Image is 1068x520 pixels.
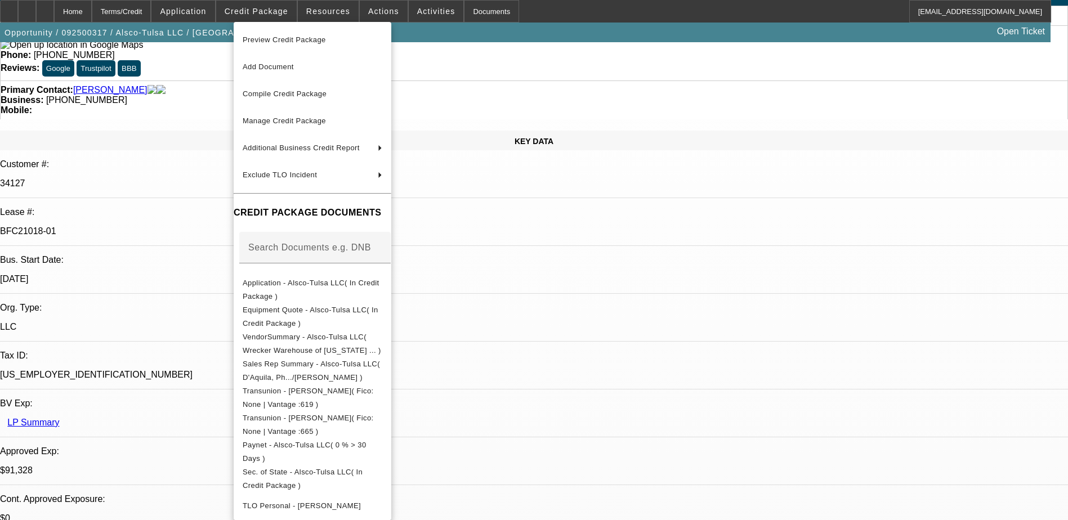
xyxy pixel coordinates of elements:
[243,414,374,436] span: Transunion - [PERSON_NAME]( Fico: None | Vantage :665 )
[234,303,391,330] button: Equipment Quote - Alsco-Tulsa LLC( In Credit Package )
[243,35,326,44] span: Preview Credit Package
[234,465,391,492] button: Sec. of State - Alsco-Tulsa LLC( In Credit Package )
[243,501,361,510] span: TLO Personal - [PERSON_NAME]
[234,492,391,519] button: TLO Personal - Hancock, Elizabeth
[243,89,327,98] span: Compile Credit Package
[243,171,317,179] span: Exclude TLO Incident
[243,468,363,490] span: Sec. of State - Alsco-Tulsa LLC( In Credit Package )
[234,357,391,384] button: Sales Rep Summary - Alsco-Tulsa LLC( D'Aquila, Ph.../Taylor, Lukas )
[243,62,294,71] span: Add Document
[234,276,391,303] button: Application - Alsco-Tulsa LLC( In Credit Package )
[243,387,374,409] span: Transunion - [PERSON_NAME]( Fico: None | Vantage :619 )
[243,441,367,463] span: Paynet - Alsco-Tulsa LLC( 0 % > 30 Days )
[234,384,391,411] button: Transunion - Hancock, Elizabeth( Fico: None | Vantage :619 )
[243,333,381,355] span: VendorSummary - Alsco-Tulsa LLC( Wrecker Warehouse of [US_STATE] ... )
[243,360,380,382] span: Sales Rep Summary - Alsco-Tulsa LLC( D'Aquila, Ph.../[PERSON_NAME] )
[248,243,371,252] mat-label: Search Documents e.g. DNB
[234,411,391,438] button: Transunion - Hancock, Dale( Fico: None | Vantage :665 )
[243,279,379,301] span: Application - Alsco-Tulsa LLC( In Credit Package )
[234,330,391,357] button: VendorSummary - Alsco-Tulsa LLC( Wrecker Warehouse of Texas ... )
[243,116,326,125] span: Manage Credit Package
[243,144,360,152] span: Additional Business Credit Report
[234,438,391,465] button: Paynet - Alsco-Tulsa LLC( 0 % > 30 Days )
[243,306,378,328] span: Equipment Quote - Alsco-Tulsa LLC( In Credit Package )
[234,206,391,219] h4: CREDIT PACKAGE DOCUMENTS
